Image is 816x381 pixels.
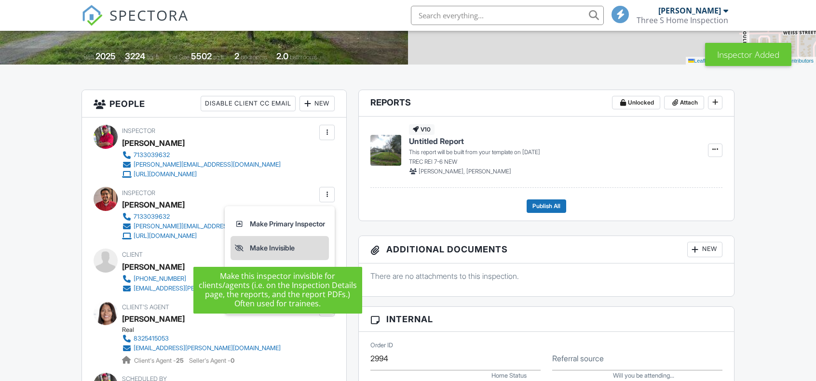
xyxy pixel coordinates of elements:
div: [EMAIL_ADDRESS][PERSON_NAME][DOMAIN_NAME] [134,344,281,352]
div: [PERSON_NAME] [122,260,185,274]
div: [PERSON_NAME] [122,136,185,150]
span: Inspector [122,127,155,134]
a: [PHONE_NUMBER] [122,274,281,284]
a: 7133039632 [122,150,281,160]
h3: People [82,90,346,118]
span: bedrooms [241,53,267,61]
span: Inspector [122,189,155,197]
h3: Additional Documents [359,236,734,263]
a: SPECTORA [82,13,189,33]
div: 2 [234,51,239,61]
div: [URL][DOMAIN_NAME] [134,171,197,178]
a: Make Invisible [231,236,329,260]
a: Leaflet [688,58,710,64]
div: [PERSON_NAME][EMAIL_ADDRESS][DOMAIN_NAME] [134,223,281,230]
label: Referral source [552,353,604,364]
div: [PHONE_NUMBER] [134,275,186,283]
div: 2025 [95,51,116,61]
label: Will you be attending the inspection? [613,371,674,380]
div: [EMAIL_ADDRESS][PERSON_NAME][DOMAIN_NAME] [134,285,281,292]
div: 2.0 [276,51,288,61]
div: 5502 [191,51,212,61]
span: Seller's Agent - [189,357,234,364]
a: [EMAIL_ADDRESS][PERSON_NAME][DOMAIN_NAME] [122,343,281,353]
div: [PERSON_NAME] [658,6,721,15]
img: The Best Home Inspection Software - Spectora [82,5,103,26]
div: New [299,96,335,111]
div: New [687,242,722,257]
div: Inspector Added [705,43,791,66]
input: Search everything... [411,6,604,25]
a: Make Primary Inspector [231,212,329,236]
span: Lot Size [169,53,190,61]
div: Three S Home Inspection [637,15,728,25]
div: 3224 [125,51,145,61]
span: Client's Agent [122,303,169,311]
a: [PERSON_NAME] [122,312,185,326]
a: Mark As Requested [231,260,329,284]
span: Built [83,53,94,61]
strong: 25 [176,357,184,364]
a: [EMAIL_ADDRESS][PERSON_NAME][DOMAIN_NAME] [122,284,281,293]
span: Client's Agent - [134,357,185,364]
a: [PERSON_NAME][EMAIL_ADDRESS][DOMAIN_NAME] [122,222,281,231]
label: Home Status [491,371,527,380]
div: [PERSON_NAME] [122,197,185,212]
div: [URL][DOMAIN_NAME] [134,232,197,240]
div: [PERSON_NAME][EMAIL_ADDRESS][DOMAIN_NAME] [134,161,281,169]
a: [URL][DOMAIN_NAME] [122,231,281,241]
a: 7133039632 [122,212,281,222]
a: 8325415053 [122,334,281,343]
div: Real [122,326,288,334]
a: Remove [231,284,329,308]
div: 8325415053 [134,335,169,342]
div: 7133039632 [134,151,170,159]
span: sq.ft. [213,53,225,61]
p: There are no attachments to this inspection. [370,271,722,281]
h3: Internal [359,307,734,332]
label: Order ID [370,341,393,350]
div: Disable Client CC Email [201,96,296,111]
span: SPECTORA [109,5,189,25]
span: Client [122,251,143,258]
strong: 0 [231,357,234,364]
a: [PERSON_NAME][EMAIL_ADDRESS][DOMAIN_NAME] [122,160,281,170]
a: [URL][DOMAIN_NAME] [122,170,281,179]
div: 7133039632 [134,213,170,221]
span: bathrooms [290,53,317,61]
span: sq. ft. [147,53,160,61]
